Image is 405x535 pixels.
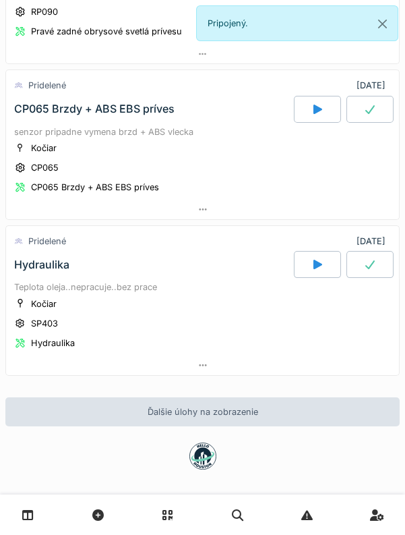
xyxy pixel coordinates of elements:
font: Hydraulika [31,338,75,348]
font: Kočiar [31,299,57,309]
font: Ďalšie úlohy na zobrazenie [148,407,258,417]
font: CP065 Brzdy + ABS EBS príves [14,102,175,115]
font: CP065 [31,163,59,173]
font: Pripojený. [208,18,248,28]
font: Kočiar [31,143,57,153]
button: Zatvoriť [367,6,398,42]
font: RP090 [31,7,58,17]
img: badge-BVDL4wpA.svg [189,443,216,470]
font: Teplota oleja..nepracuje..bez prace [14,282,157,292]
font: SP403 [31,318,58,329]
font: [DATE] [356,236,385,246]
font: Pridelené [28,236,66,246]
font: Pridelené [28,80,66,90]
font: senzor pripadne vymena brzd + ABS vlecka [14,127,193,137]
font: CP065 Brzdy + ABS EBS príves [31,182,159,192]
font: [DATE] [356,80,385,90]
font: Pravé zadné obrysové svetlá prívesu [31,26,182,36]
font: Hydraulika [14,258,69,271]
